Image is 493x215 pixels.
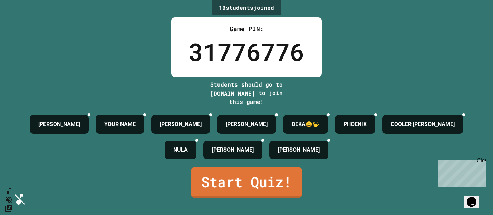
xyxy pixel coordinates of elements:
[292,120,319,128] h4: BEKA😃🖐️
[464,187,486,208] iframe: chat widget
[226,120,268,128] h4: [PERSON_NAME]
[344,120,367,128] h4: PHOENIX
[436,157,486,187] iframe: chat widget
[4,204,13,213] button: Change Music
[160,120,202,128] h4: [PERSON_NAME]
[188,24,304,34] div: Game PIN:
[4,187,13,195] button: SpeedDial basic example
[173,146,188,154] h4: NULA
[38,120,80,128] h4: [PERSON_NAME]
[210,90,255,97] span: [DOMAIN_NAME]
[203,80,290,106] div: Students should go to to join this game!
[391,120,455,128] h4: COOLER [PERSON_NAME]
[278,146,320,154] h4: [PERSON_NAME]
[104,120,136,128] h4: YOUR NAME
[212,146,254,154] h4: [PERSON_NAME]
[4,195,13,204] button: Unmute music
[191,167,302,198] a: Start Quiz!
[188,34,304,70] div: 31776776
[3,3,48,44] div: Chat with us now!Close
